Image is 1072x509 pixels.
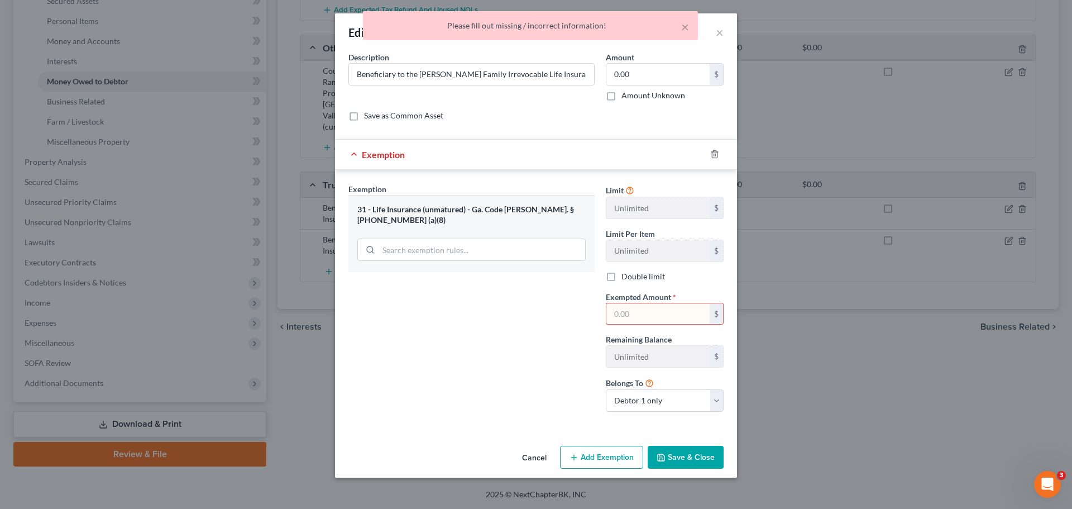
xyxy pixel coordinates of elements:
label: Double limit [621,271,665,282]
div: $ [710,64,723,85]
input: 0.00 [606,303,710,325]
label: Save as Common Asset [364,110,443,121]
span: Exemption [362,149,405,160]
span: 3 [1057,471,1066,480]
input: Describe... [349,64,594,85]
label: Limit Per Item [606,228,655,240]
label: Amount [606,51,634,63]
input: Search exemption rules... [379,239,585,260]
button: Add Exemption [560,446,643,469]
input: -- [606,197,710,218]
input: -- [606,346,710,367]
input: -- [606,240,710,261]
div: 31 - Life Insurance (unmatured) - Ga. Code [PERSON_NAME]. § [PHONE_NUMBER] (a)(8) [357,204,586,225]
div: $ [710,346,723,367]
span: Limit [606,185,624,195]
label: Amount Unknown [621,90,685,101]
div: $ [710,197,723,218]
div: Please fill out missing / incorrect information! [372,20,689,31]
span: Description [348,53,389,62]
span: Exempted Amount [606,292,671,302]
button: × [681,20,689,34]
div: $ [710,240,723,261]
button: Save & Close [648,446,724,469]
span: Exemption [348,184,386,194]
label: Remaining Balance [606,334,672,345]
span: Belongs To [606,378,643,388]
button: Cancel [513,447,556,469]
iframe: Intercom live chat [1034,471,1061,498]
input: 0.00 [606,64,710,85]
div: $ [710,303,723,325]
